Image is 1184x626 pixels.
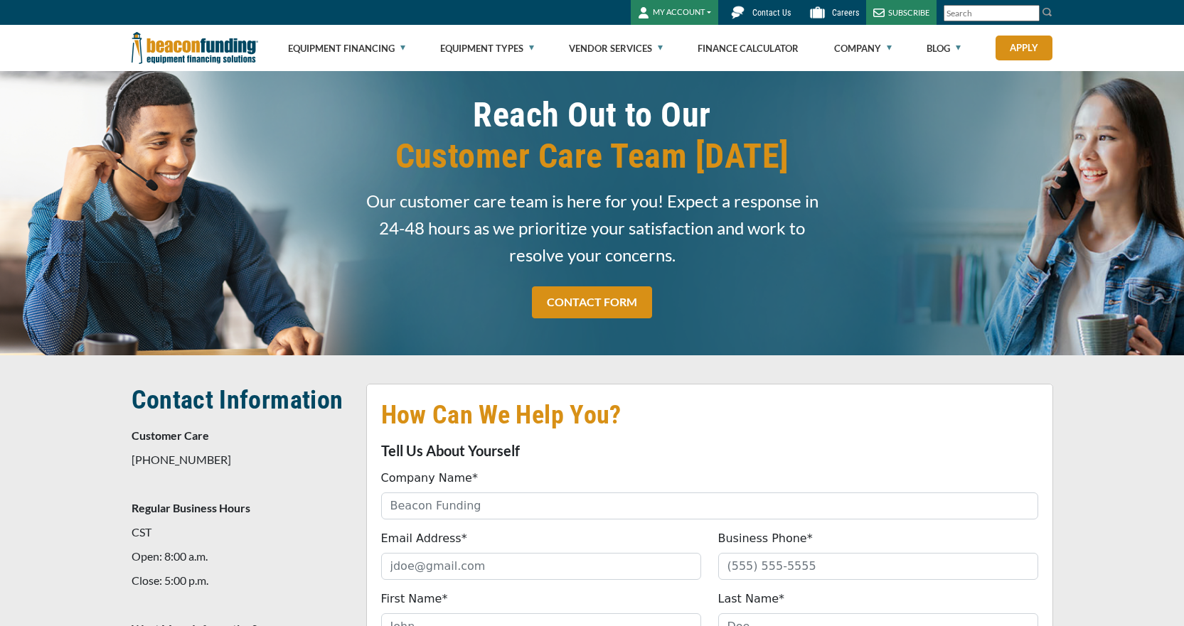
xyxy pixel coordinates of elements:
[832,8,859,18] span: Careers
[569,26,663,71] a: Vendor Services
[381,492,1038,519] input: Beacon Funding
[1025,8,1036,19] a: Clear search text
[381,530,467,547] label: Email Address*
[132,384,349,416] h2: Contact Information
[718,530,813,547] label: Business Phone*
[132,524,349,541] p: CST
[381,399,1038,431] h2: How Can We Help You?
[288,26,405,71] a: Equipment Financing
[944,5,1040,21] input: Search
[366,136,818,177] span: Customer Care Team [DATE]
[366,95,818,177] h1: Reach Out to Our
[532,286,652,318] a: CONTACT FORM
[366,188,818,269] span: Our customer care team is here for you! Expect a response in 24-48 hours as we prioritize your sa...
[381,553,701,580] input: jdoe@gmail.com
[927,26,961,71] a: Blog
[698,26,799,71] a: Finance Calculator
[132,428,209,442] strong: Customer Care
[440,26,534,71] a: Equipment Types
[132,25,258,71] img: Beacon Funding Corporation logo
[1042,6,1053,18] img: Search
[132,572,349,589] p: Close: 5:00 p.m.
[834,26,892,71] a: Company
[996,36,1052,60] a: Apply
[718,590,785,608] label: Last Name*
[381,442,1038,459] p: Tell Us About Yourself
[718,553,1038,580] input: (555) 555-5555
[132,548,349,565] p: Open: 8:00 a.m.
[752,8,791,18] span: Contact Us
[132,451,349,468] p: [PHONE_NUMBER]
[381,470,478,487] label: Company Name*
[381,590,448,608] label: First Name*
[132,501,250,514] strong: Regular Business Hours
